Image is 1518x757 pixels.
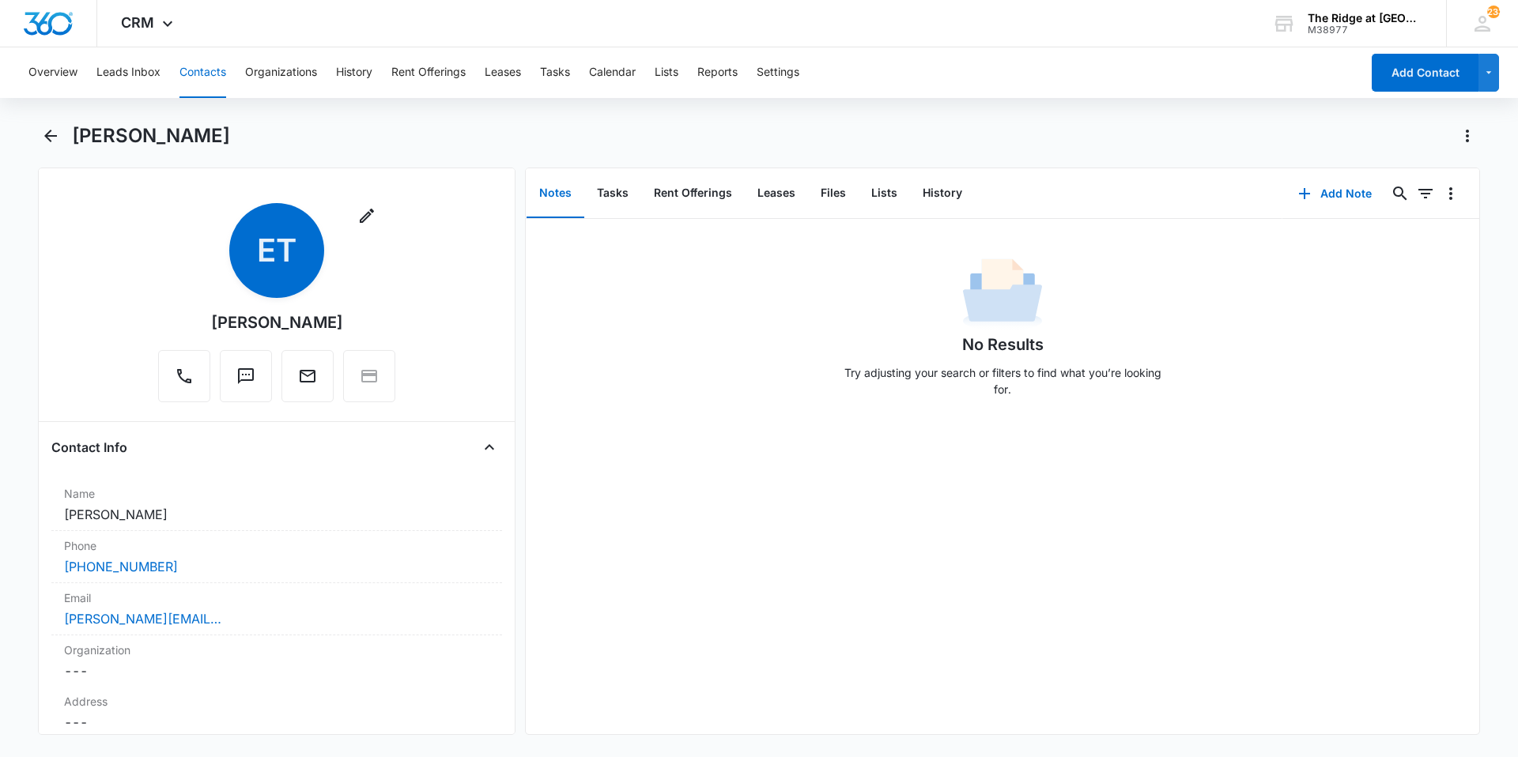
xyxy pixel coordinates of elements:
[477,435,502,460] button: Close
[64,642,489,658] label: Organization
[808,169,859,218] button: Files
[229,203,324,298] span: ET
[1487,6,1500,18] div: notifications count
[158,375,210,388] a: Call
[64,589,489,606] label: Email
[1438,181,1463,206] button: Overflow Menu
[64,557,178,576] a: [PHONE_NUMBER]
[51,687,502,739] div: Address---
[1455,123,1480,149] button: Actions
[757,47,799,98] button: Settings
[64,609,222,628] a: [PERSON_NAME][EMAIL_ADDRESS][DOMAIN_NAME]
[963,254,1042,333] img: No Data
[1388,181,1413,206] button: Search...
[38,123,62,149] button: Back
[1308,24,1423,36] div: account id
[96,47,160,98] button: Leads Inbox
[64,713,489,732] dd: ---
[211,311,343,334] div: [PERSON_NAME]
[245,47,317,98] button: Organizations
[1413,181,1438,206] button: Filters
[859,169,910,218] button: Lists
[220,375,272,388] a: Text
[51,479,502,531] div: Name[PERSON_NAME]
[64,505,489,524] dd: [PERSON_NAME]
[584,169,641,218] button: Tasks
[179,47,226,98] button: Contacts
[158,350,210,402] button: Call
[220,350,272,402] button: Text
[910,169,975,218] button: History
[962,333,1044,356] h1: No Results
[1372,54,1478,92] button: Add Contact
[1487,6,1500,18] span: 233
[72,124,230,148] h1: [PERSON_NAME]
[1308,12,1423,24] div: account name
[28,47,77,98] button: Overview
[51,635,502,687] div: Organization---
[336,47,372,98] button: History
[641,169,745,218] button: Rent Offerings
[51,583,502,635] div: Email[PERSON_NAME][EMAIL_ADDRESS][DOMAIN_NAME]
[485,47,521,98] button: Leases
[527,169,584,218] button: Notes
[64,661,489,680] dd: ---
[655,47,678,98] button: Lists
[589,47,636,98] button: Calendar
[281,375,334,388] a: Email
[64,537,489,554] label: Phone
[1282,175,1388,213] button: Add Note
[51,438,127,457] h4: Contact Info
[64,693,489,710] label: Address
[697,47,738,98] button: Reports
[391,47,466,98] button: Rent Offerings
[540,47,570,98] button: Tasks
[121,14,154,31] span: CRM
[51,531,502,583] div: Phone[PHONE_NUMBER]
[745,169,808,218] button: Leases
[64,485,489,502] label: Name
[281,350,334,402] button: Email
[836,364,1169,397] p: Try adjusting your search or filters to find what you’re looking for.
